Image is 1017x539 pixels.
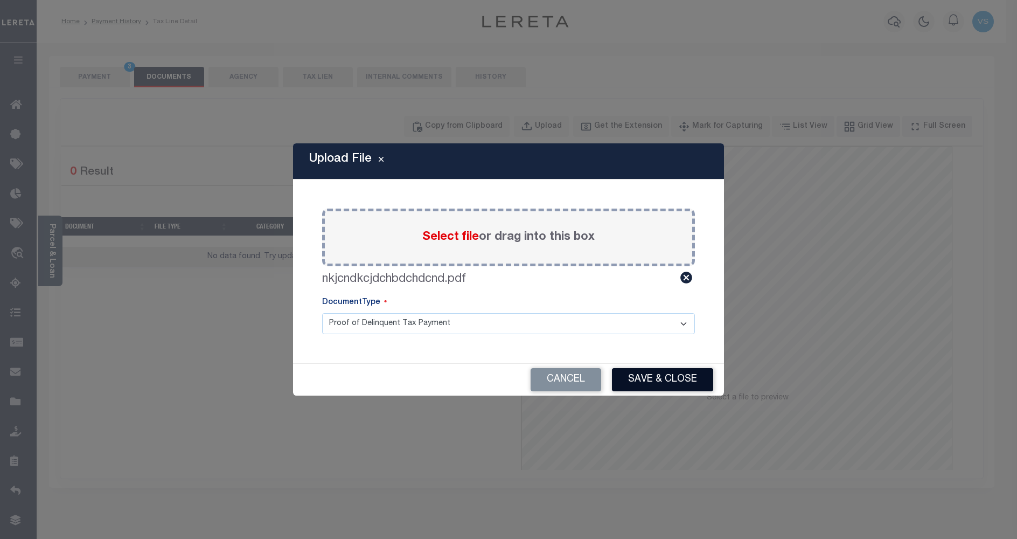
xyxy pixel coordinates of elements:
[322,271,466,288] label: nkjcndkcjdchbdchdcnd.pdf
[422,231,479,243] span: Select file
[372,155,391,168] button: Close
[531,368,601,391] button: Cancel
[322,297,387,309] label: DocumentType
[422,229,595,246] label: or drag into this box
[612,368,713,391] button: Save & Close
[309,152,372,166] h5: Upload File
